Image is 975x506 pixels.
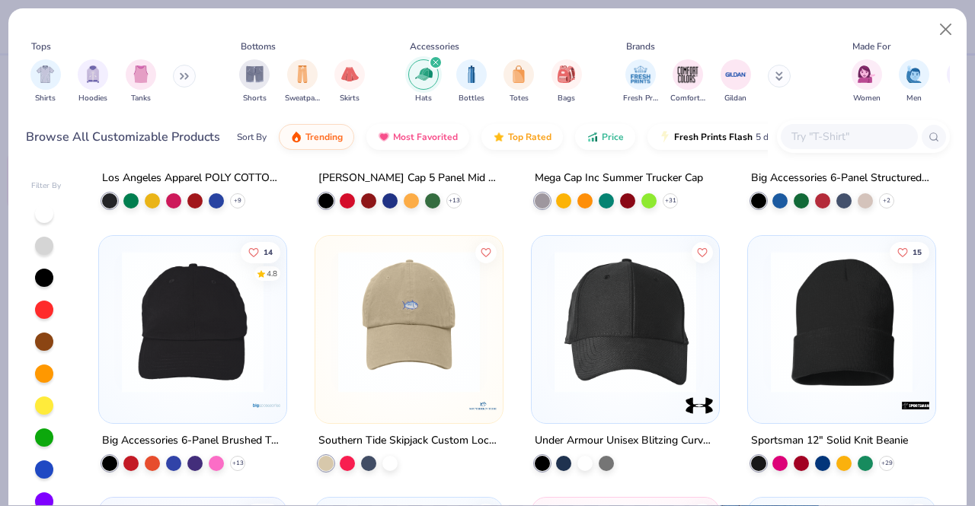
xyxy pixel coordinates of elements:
[241,40,276,53] div: Bottoms
[670,59,705,104] button: filter button
[703,250,860,392] img: 5db7a9ce-144a-4f89-b293-b43b626c6154
[285,59,320,104] div: filter for Sweatpants
[900,390,930,420] img: Sportsman logo
[503,59,534,104] div: filter for Totes
[551,59,582,104] div: filter for Bags
[674,131,753,143] span: Fresh Prints Flash
[318,168,500,187] div: [PERSON_NAME] Cap 5 Panel Mid Profile Mesh Back Trucker Hat
[243,93,267,104] span: Shorts
[881,458,892,467] span: + 29
[670,93,705,104] span: Comfort Colors
[535,168,703,187] div: Mega Cap Inc Summer Trucker Cap
[410,40,459,53] div: Accessories
[623,59,658,104] button: filter button
[463,65,480,83] img: Bottles Image
[26,128,220,146] div: Browse All Customizable Products
[279,124,354,150] button: Trending
[575,124,635,150] button: Price
[724,93,746,104] span: Gildan
[102,431,283,450] div: Big Accessories 6-Panel Brushed Twill Unstructured Cap
[31,180,62,192] div: Filter By
[285,59,320,104] button: filter button
[264,248,273,256] span: 14
[751,168,932,187] div: Big Accessories 6-Panel Structured Trucker Cap
[503,59,534,104] button: filter button
[853,93,881,104] span: Women
[239,59,270,104] button: filter button
[763,250,920,392] img: 42883582-bc95-4e14-a658-718650385dce
[366,124,469,150] button: Most Favorited
[78,59,108,104] button: filter button
[133,65,149,83] img: Tanks Image
[449,196,460,205] span: + 13
[237,130,267,144] div: Sort By
[408,59,439,104] button: filter button
[456,59,487,104] div: filter for Bottles
[676,63,699,86] img: Comfort Colors Image
[241,241,281,263] button: Like
[126,59,156,104] button: filter button
[890,241,929,263] button: Like
[35,93,56,104] span: Shirts
[31,40,51,53] div: Tops
[721,59,751,104] div: filter for Gildan
[331,250,487,392] img: 5800a808-b236-4233-8649-918bc3b9df4b
[721,59,751,104] button: filter button
[305,131,343,143] span: Trending
[78,93,107,104] span: Hoodies
[456,59,487,104] button: filter button
[493,131,505,143] img: TopRated.gif
[468,390,498,420] img: Southern Tide logo
[131,93,151,104] span: Tanks
[913,248,922,256] span: 15
[510,65,527,83] img: Totes Image
[852,40,890,53] div: Made For
[415,65,433,83] img: Hats Image
[932,15,961,44] button: Close
[692,241,713,263] button: Like
[551,59,582,104] button: filter button
[724,63,747,86] img: Gildan Image
[341,65,359,83] img: Skirts Image
[659,131,671,143] img: flash.gif
[602,131,624,143] span: Price
[408,59,439,104] div: filter for Hats
[670,59,705,104] div: filter for Comfort Colors
[510,93,529,104] span: Totes
[906,93,922,104] span: Men
[852,59,882,104] div: filter for Women
[334,59,365,104] div: filter for Skirts
[623,59,658,104] div: filter for Fresh Prints
[626,40,655,53] div: Brands
[623,93,658,104] span: Fresh Prints
[883,196,890,205] span: + 2
[30,59,61,104] div: filter for Shirts
[267,268,278,279] div: 4.8
[558,65,574,83] img: Bags Image
[234,196,241,205] span: + 9
[547,250,704,392] img: 32c90c13-ffa6-4e6e-b62c-fc1470401b47
[415,93,432,104] span: Hats
[294,65,311,83] img: Sweatpants Image
[508,131,551,143] span: Top Rated
[318,431,500,450] div: Southern Tide Skipjack Custom Location Hat
[378,131,390,143] img: most_fav.gif
[232,458,244,467] span: + 13
[102,168,283,187] div: Los Angeles Apparel POLY COTTON TWILL 5 PANEL HAT
[647,124,823,150] button: Fresh Prints Flash5 day delivery
[126,59,156,104] div: filter for Tanks
[629,63,652,86] img: Fresh Prints Image
[751,431,908,450] div: Sportsman 12" Solid Knit Beanie
[246,65,264,83] img: Shorts Image
[852,59,882,104] button: filter button
[664,196,676,205] span: + 31
[475,241,497,263] button: Like
[30,59,61,104] button: filter button
[535,431,716,450] div: Under Armour Unisex Blitzing Curved Cap
[78,59,108,104] div: filter for Hoodies
[251,390,282,420] img: Big Accessories logo
[684,390,714,420] img: Under Armour logo
[290,131,302,143] img: trending.gif
[899,59,929,104] div: filter for Men
[37,65,54,83] img: Shirts Image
